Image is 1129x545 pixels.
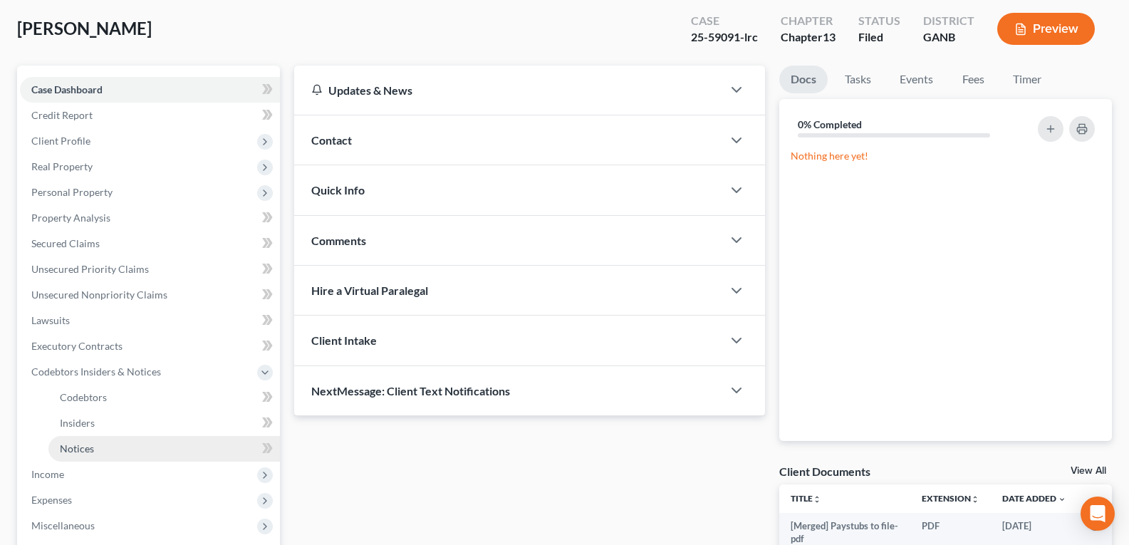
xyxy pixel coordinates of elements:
[17,18,152,38] span: [PERSON_NAME]
[31,519,95,531] span: Miscellaneous
[858,29,900,46] div: Filed
[950,66,996,93] a: Fees
[31,186,113,198] span: Personal Property
[20,231,280,256] a: Secured Claims
[791,149,1101,163] p: Nothing here yet!
[31,212,110,224] span: Property Analysis
[997,13,1095,45] button: Preview
[311,284,428,297] span: Hire a Virtual Paralegal
[888,66,945,93] a: Events
[781,29,836,46] div: Chapter
[31,160,93,172] span: Real Property
[48,410,280,436] a: Insiders
[1071,466,1106,476] a: View All
[60,391,107,403] span: Codebtors
[48,436,280,462] a: Notices
[31,237,100,249] span: Secured Claims
[779,464,870,479] div: Client Documents
[311,183,365,197] span: Quick Info
[20,77,280,103] a: Case Dashboard
[311,234,366,247] span: Comments
[923,29,974,46] div: GANB
[1058,495,1066,504] i: expand_more
[813,495,821,504] i: unfold_more
[31,109,93,121] span: Credit Report
[31,365,161,378] span: Codebtors Insiders & Notices
[311,384,510,398] span: NextMessage: Client Text Notifications
[823,30,836,43] span: 13
[60,417,95,429] span: Insiders
[20,256,280,282] a: Unsecured Priority Claims
[31,135,90,147] span: Client Profile
[20,282,280,308] a: Unsecured Nonpriority Claims
[1002,493,1066,504] a: Date Added expand_more
[31,314,70,326] span: Lawsuits
[781,13,836,29] div: Chapter
[48,385,280,410] a: Codebtors
[20,103,280,128] a: Credit Report
[20,333,280,359] a: Executory Contracts
[833,66,883,93] a: Tasks
[922,493,979,504] a: Extensionunfold_more
[923,13,974,29] div: District
[60,442,94,455] span: Notices
[858,13,900,29] div: Status
[20,308,280,333] a: Lawsuits
[31,494,72,506] span: Expenses
[971,495,979,504] i: unfold_more
[1001,66,1053,93] a: Timer
[691,29,758,46] div: 25-59091-lrc
[31,340,123,352] span: Executory Contracts
[798,118,862,130] strong: 0% Completed
[31,83,103,95] span: Case Dashboard
[31,263,149,275] span: Unsecured Priority Claims
[31,468,64,480] span: Income
[20,205,280,231] a: Property Analysis
[31,289,167,301] span: Unsecured Nonpriority Claims
[791,493,821,504] a: Titleunfold_more
[1081,497,1115,531] div: Open Intercom Messenger
[779,66,828,93] a: Docs
[691,13,758,29] div: Case
[311,83,705,98] div: Updates & News
[311,333,377,347] span: Client Intake
[311,133,352,147] span: Contact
